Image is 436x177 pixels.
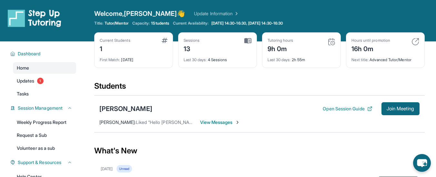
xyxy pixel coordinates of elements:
[184,38,200,43] div: Sessions
[351,43,390,53] div: 16h 0m
[268,57,291,62] span: Last 30 days :
[13,62,76,74] a: Home
[173,21,208,26] span: Current Availability:
[101,166,113,171] div: [DATE]
[151,21,169,26] span: 1 Students
[268,38,293,43] div: Tutoring hours
[100,43,130,53] div: 1
[162,38,167,43] img: card
[328,38,335,46] img: card
[17,65,29,71] span: Home
[351,57,369,62] span: Next title :
[184,57,207,62] span: Last 30 days :
[13,75,76,87] a: Updates1
[200,119,240,126] span: View Messages
[100,38,130,43] div: Current Students
[13,142,76,154] a: Volunteer as a sub
[244,38,251,44] img: card
[235,120,240,125] img: Chevron-Right
[381,102,420,115] button: Join Meeting
[15,159,72,166] button: Support & Resources
[100,53,167,62] div: [DATE]
[17,91,29,97] span: Tasks
[99,104,152,113] div: [PERSON_NAME]
[184,43,200,53] div: 13
[37,78,44,84] span: 1
[18,105,63,111] span: Session Management
[268,43,293,53] div: 9h 0m
[18,50,41,57] span: Dashboard
[194,10,239,17] a: Update Information
[15,105,72,111] button: Session Management
[94,9,185,18] span: Welcome, [PERSON_NAME] 👋
[411,38,419,46] img: card
[105,21,128,26] span: Tutor/Mentor
[15,50,72,57] button: Dashboard
[323,105,372,112] button: Open Session Guide
[268,53,335,62] div: 2h 55m
[100,57,120,62] span: First Match :
[13,88,76,100] a: Tasks
[233,10,239,17] img: Chevron Right
[99,119,136,125] span: [PERSON_NAME] :
[13,129,76,141] a: Request a Sub
[17,78,35,84] span: Updates
[136,119,429,125] span: Liked “Hello [PERSON_NAME]. I'm just texting as a reminder that [PERSON_NAME]'s session is [DATE]...
[387,107,414,111] span: Join Meeting
[132,21,150,26] span: Capacity:
[13,116,76,128] a: Weekly Progress Report
[211,21,283,26] span: [DATE] 14:30-16:30, [DATE] 14:30-16:30
[18,159,61,166] span: Support & Resources
[117,165,132,172] div: Unread
[94,81,425,95] div: Students
[413,154,431,172] button: chat-button
[94,21,103,26] span: Title:
[351,53,419,62] div: Advanced Tutor/Mentor
[8,9,61,27] img: logo
[94,137,425,165] div: What's New
[184,53,251,62] div: 4 Sessions
[210,21,285,26] a: [DATE] 14:30-16:30, [DATE] 14:30-16:30
[351,38,390,43] div: Hours until promotion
